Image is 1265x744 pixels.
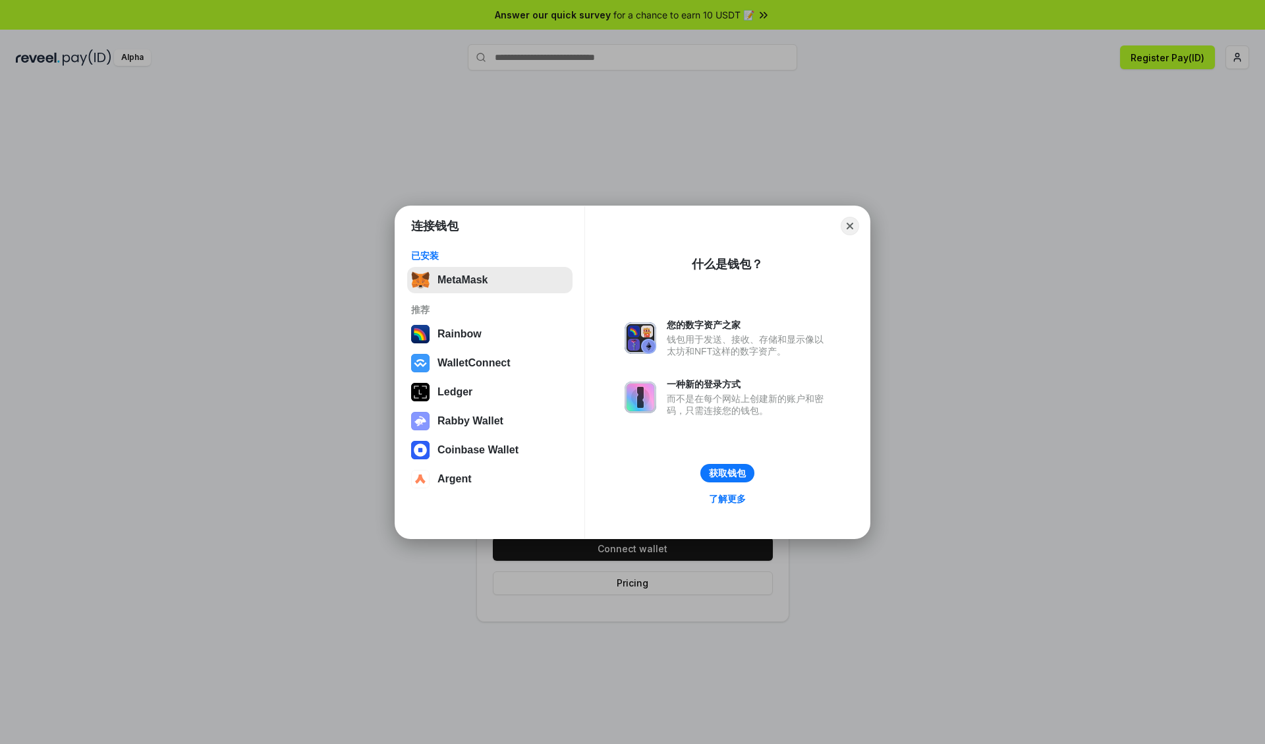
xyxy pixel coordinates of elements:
[667,393,830,416] div: 而不是在每个网站上创建新的账户和密码，只需连接您的钱包。
[437,357,511,369] div: WalletConnect
[411,250,569,262] div: 已安装
[709,467,746,479] div: 获取钱包
[411,470,430,488] img: svg+xml,%3Csvg%20width%3D%2228%22%20height%3D%2228%22%20viewBox%3D%220%200%2028%2028%22%20fill%3D...
[437,328,482,340] div: Rainbow
[411,441,430,459] img: svg+xml,%3Csvg%20width%3D%2228%22%20height%3D%2228%22%20viewBox%3D%220%200%2028%2028%22%20fill%3D...
[411,304,569,316] div: 推荐
[700,464,754,482] button: 获取钱包
[437,274,488,286] div: MetaMask
[407,437,573,463] button: Coinbase Wallet
[667,333,830,357] div: 钱包用于发送、接收、存储和显示像以太坊和NFT这样的数字资产。
[411,325,430,343] img: svg+xml,%3Csvg%20width%3D%22120%22%20height%3D%22120%22%20viewBox%3D%220%200%20120%20120%22%20fil...
[692,256,763,272] div: 什么是钱包？
[437,444,519,456] div: Coinbase Wallet
[701,490,754,507] a: 了解更多
[411,412,430,430] img: svg+xml,%3Csvg%20xmlns%3D%22http%3A%2F%2Fwww.w3.org%2F2000%2Fsvg%22%20fill%3D%22none%22%20viewBox...
[437,386,472,398] div: Ledger
[625,322,656,354] img: svg+xml,%3Csvg%20xmlns%3D%22http%3A%2F%2Fwww.w3.org%2F2000%2Fsvg%22%20fill%3D%22none%22%20viewBox...
[407,408,573,434] button: Rabby Wallet
[411,354,430,372] img: svg+xml,%3Csvg%20width%3D%2228%22%20height%3D%2228%22%20viewBox%3D%220%200%2028%2028%22%20fill%3D...
[437,473,472,485] div: Argent
[407,321,573,347] button: Rainbow
[667,378,830,390] div: 一种新的登录方式
[667,319,830,331] div: 您的数字资产之家
[625,382,656,413] img: svg+xml,%3Csvg%20xmlns%3D%22http%3A%2F%2Fwww.w3.org%2F2000%2Fsvg%22%20fill%3D%22none%22%20viewBox...
[411,271,430,289] img: svg+xml,%3Csvg%20fill%3D%22none%22%20height%3D%2233%22%20viewBox%3D%220%200%2035%2033%22%20width%...
[709,493,746,505] div: 了解更多
[411,218,459,234] h1: 连接钱包
[411,383,430,401] img: svg+xml,%3Csvg%20xmlns%3D%22http%3A%2F%2Fwww.w3.org%2F2000%2Fsvg%22%20width%3D%2228%22%20height%3...
[437,415,503,427] div: Rabby Wallet
[407,466,573,492] button: Argent
[407,350,573,376] button: WalletConnect
[407,267,573,293] button: MetaMask
[841,217,859,235] button: Close
[407,379,573,405] button: Ledger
